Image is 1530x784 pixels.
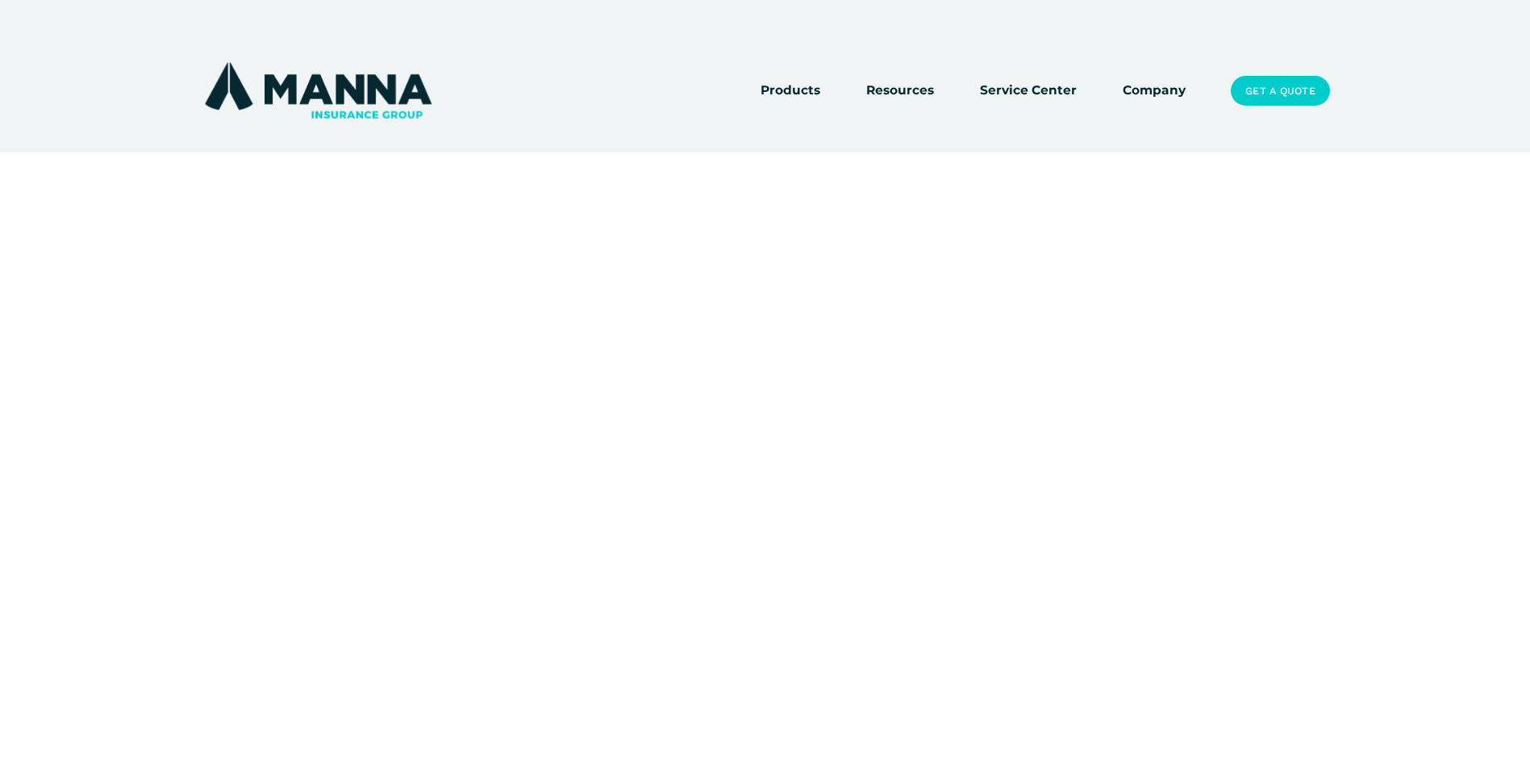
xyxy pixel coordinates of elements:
[980,79,1077,102] a: Service Center
[761,79,820,102] a: folder dropdown
[1231,76,1329,106] a: Get a Quote
[1123,79,1186,102] a: Company
[866,79,934,102] a: folder dropdown
[866,81,934,101] span: Resources
[201,59,436,122] img: Manna Insurance Group
[761,81,820,101] span: Products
